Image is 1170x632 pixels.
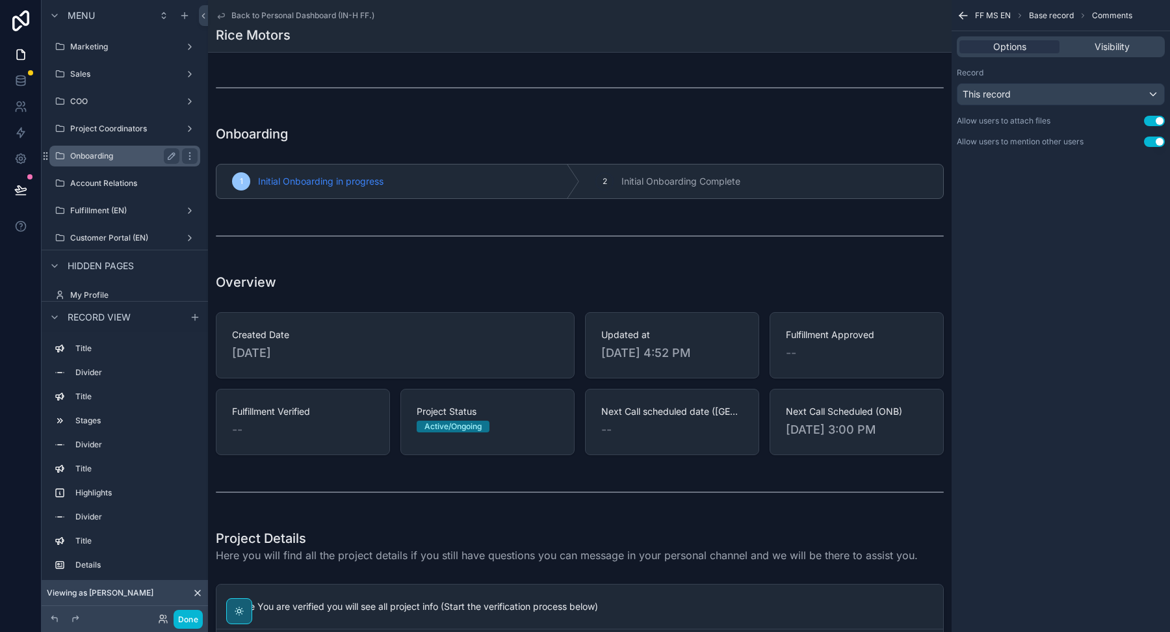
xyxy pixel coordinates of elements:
h1: Rice Motors [216,26,291,44]
label: Title [75,464,195,474]
a: Customer Portal (EN) [49,228,200,248]
button: Done [174,610,203,629]
label: Project Coordinators [70,124,179,134]
label: Title [75,343,195,354]
label: Customer Portal (EN) [70,233,179,243]
label: Stages [75,415,195,426]
label: My Profile [70,290,198,300]
div: Allow users to mention other users [957,137,1084,147]
label: Title [75,391,195,402]
span: Back to Personal Dashboard (IN-H FF.) [231,10,374,21]
label: COO [70,96,179,107]
span: FF MS EN [975,10,1011,21]
span: Record view [68,311,131,324]
span: Menu [68,9,95,22]
label: Account Relations [70,178,198,189]
label: Onboarding [70,151,174,161]
label: Divider [75,512,195,522]
a: Sales [49,64,200,85]
span: Base record [1029,10,1074,21]
div: Allow users to attach files [957,116,1050,126]
label: Details [75,560,195,570]
label: Fulfillment (EN) [70,205,179,216]
span: Visibility [1095,40,1130,53]
label: Record [957,68,983,78]
label: Marketing [70,42,179,52]
a: Fulfillment (EN) [49,200,200,221]
label: Sales [70,69,179,79]
a: Marketing [49,36,200,57]
a: My Profile [49,285,200,306]
a: Account Relations [49,173,200,194]
a: Back to Personal Dashboard (IN-H FF.) [216,10,374,21]
span: Hidden pages [68,259,134,272]
label: Divider [75,367,195,378]
span: Options [993,40,1026,53]
div: scrollable content [42,332,208,585]
button: This record [957,83,1165,105]
a: Project Coordinators [49,118,200,139]
a: COO [49,91,200,112]
label: Divider [75,440,195,450]
span: Comments [1092,10,1132,21]
span: This record [963,88,1011,101]
label: Title [75,536,195,546]
label: Highlights [75,488,195,498]
a: Onboarding [49,146,200,166]
span: Viewing as [PERSON_NAME] [47,588,153,598]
